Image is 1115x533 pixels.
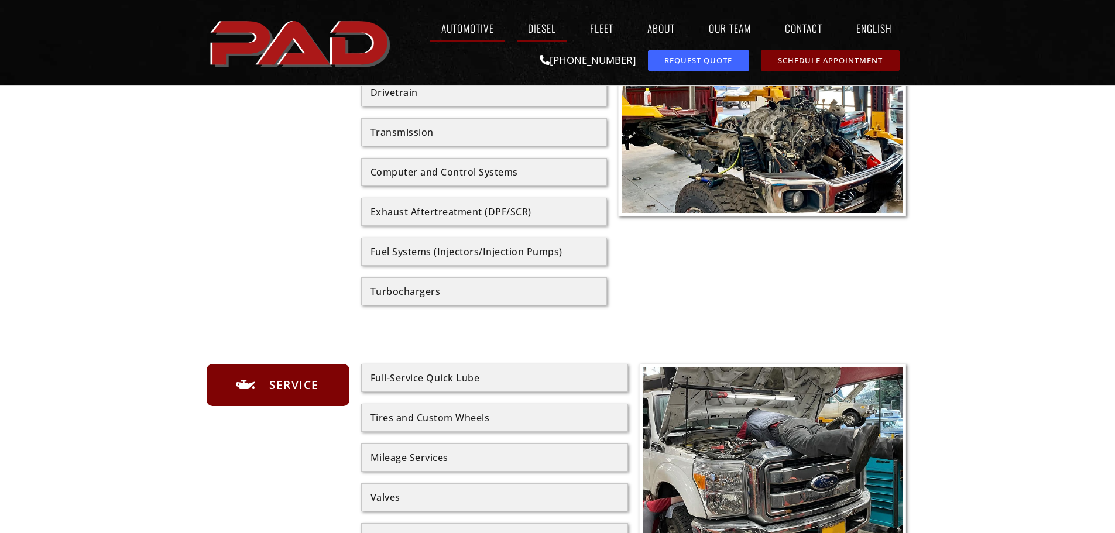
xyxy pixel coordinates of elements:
a: request a service or repair quote [648,50,749,71]
a: Our Team [698,15,762,42]
div: Drivetrain [370,88,598,97]
a: Fleet [579,15,625,42]
a: About [636,15,686,42]
div: Transmission [370,128,598,137]
div: Fuel Systems (Injectors/Injection Pumps) [370,247,598,256]
div: Mileage Services [370,453,619,462]
nav: Menu [396,15,909,42]
span: Service [266,376,319,394]
a: schedule repair or service appointment [761,50,900,71]
div: Tires and Custom Wheels [370,413,619,422]
div: Valves [370,493,619,502]
a: Diesel [517,15,567,42]
div: Exhaust Aftertreatment (DPF/SCR) [370,207,598,216]
img: A truck in a repair shop with its cab lifted off the frame, exposing the engine, transmission, an... [622,2,903,214]
a: Contact [774,15,833,42]
a: Automotive [430,15,505,42]
div: Full-Service Quick Lube [370,373,619,383]
a: [PHONE_NUMBER] [540,53,636,67]
a: English [845,15,909,42]
div: Turbochargers [370,287,598,296]
div: Computer and Control Systems [370,167,598,177]
span: Schedule Appointment [778,57,883,64]
span: Request Quote [664,57,732,64]
img: The image shows the word "PAD" in bold, red, uppercase letters with a slight shadow effect. [207,11,396,74]
a: pro automotive and diesel home page [207,11,396,74]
